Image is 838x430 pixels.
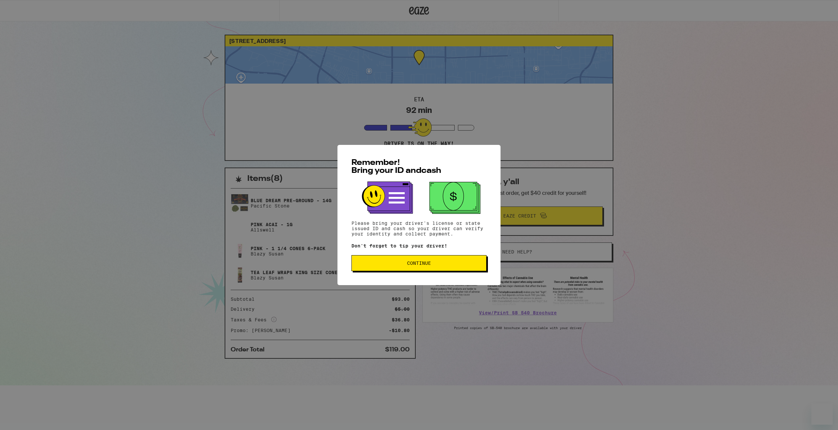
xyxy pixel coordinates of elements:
button: Continue [351,255,487,271]
p: Don't forget to tip your driver! [351,243,487,248]
iframe: Button to launch messaging window [811,403,833,425]
span: Remember! Bring your ID and cash [351,159,441,175]
p: Please bring your driver's license or state issued ID and cash so your driver can verify your ide... [351,220,487,236]
span: Continue [407,261,431,265]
